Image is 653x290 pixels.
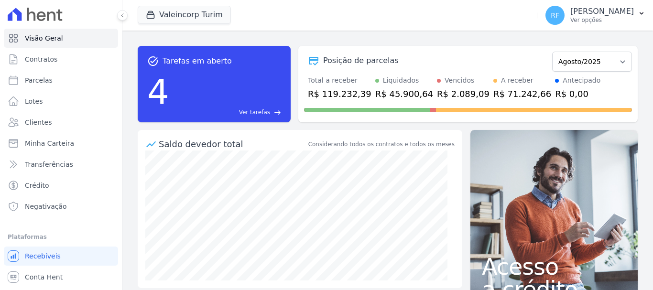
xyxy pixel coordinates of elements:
[437,87,490,100] div: R$ 2.089,09
[323,55,399,66] div: Posição de parcelas
[4,113,118,132] a: Clientes
[25,251,61,261] span: Recebíveis
[274,109,281,116] span: east
[147,67,169,117] div: 4
[445,75,474,86] div: Vencidos
[147,55,159,67] span: task_alt
[4,197,118,216] a: Negativação
[4,176,118,195] a: Crédito
[501,75,533,86] div: A receber
[555,87,600,100] div: R$ 0,00
[4,134,118,153] a: Minha Carteira
[4,71,118,90] a: Parcelas
[25,160,73,169] span: Transferências
[25,75,53,85] span: Parcelas
[25,272,63,282] span: Conta Hent
[375,87,433,100] div: R$ 45.900,64
[4,268,118,287] a: Conta Hent
[173,108,281,117] a: Ver tarefas east
[4,155,118,174] a: Transferências
[4,247,118,266] a: Recebíveis
[25,33,63,43] span: Visão Geral
[493,87,551,100] div: R$ 71.242,66
[4,92,118,111] a: Lotes
[239,108,270,117] span: Ver tarefas
[4,29,118,48] a: Visão Geral
[308,75,371,86] div: Total a receber
[551,12,559,19] span: RF
[25,118,52,127] span: Clientes
[25,202,67,211] span: Negativação
[25,97,43,106] span: Lotes
[570,7,634,16] p: [PERSON_NAME]
[563,75,600,86] div: Antecipado
[138,6,231,24] button: Valeincorp Turim
[25,54,57,64] span: Contratos
[163,55,232,67] span: Tarefas em aberto
[482,255,626,278] span: Acesso
[308,87,371,100] div: R$ 119.232,39
[570,16,634,24] p: Ver opções
[538,2,653,29] button: RF [PERSON_NAME] Ver opções
[8,231,114,243] div: Plataformas
[25,181,49,190] span: Crédito
[4,50,118,69] a: Contratos
[308,140,455,149] div: Considerando todos os contratos e todos os meses
[25,139,74,148] span: Minha Carteira
[159,138,306,150] div: Saldo devedor total
[383,75,419,86] div: Liquidados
